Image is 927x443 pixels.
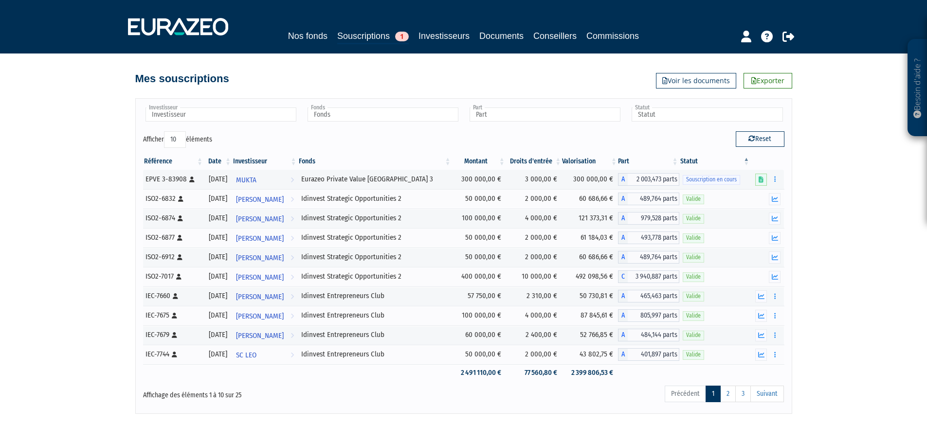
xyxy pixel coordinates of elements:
[506,306,563,325] td: 4 000,00 €
[618,153,679,170] th: Part: activer pour trier la colonne par ordre croissant
[178,215,183,221] i: [Français] Personne physique
[145,330,201,340] div: IEC-7679
[128,18,228,35] img: 1732889491-logotype_eurazeo_blanc_rvb.png
[232,228,298,248] a: [PERSON_NAME]
[586,29,639,43] a: Commissions
[628,212,679,225] span: 979,528 parts
[618,270,628,283] span: C
[618,173,628,186] span: A
[562,209,618,228] td: 121 373,31 €
[618,231,679,244] div: A - Idinvest Strategic Opportunities 2
[628,348,679,361] span: 401,897 parts
[452,228,506,248] td: 50 000,00 €
[628,173,679,186] span: 2 003,473 parts
[618,193,679,205] div: A - Idinvest Strategic Opportunities 2
[683,175,740,184] span: Souscription en cours
[628,231,679,244] span: 493,778 parts
[143,385,402,400] div: Affichage des éléments 1 à 10 sur 25
[236,210,284,228] span: [PERSON_NAME]
[452,170,506,189] td: 300 000,00 €
[236,346,256,364] span: SC LEO
[236,191,284,209] span: [PERSON_NAME]
[618,251,679,264] div: A - Idinvest Strategic Opportunities 2
[683,331,704,340] span: Valide
[164,131,186,148] select: Afficheréléments
[506,364,563,381] td: 77 560,80 €
[301,252,449,262] div: Idinvest Strategic Opportunities 2
[145,174,201,184] div: EPVE 3-83908
[618,329,679,341] div: A - Idinvest Entrepreneurs Club
[291,230,294,248] i: Voir l'investisseur
[628,290,679,302] span: 465,463 parts
[207,252,229,262] div: [DATE]
[706,386,721,402] a: 1
[562,189,618,209] td: 60 686,66 €
[145,349,201,359] div: IEC-7744
[173,293,178,299] i: [Français] Personne physique
[145,291,201,301] div: IEC-7660
[683,272,704,282] span: Valide
[178,196,183,202] i: [Français] Personne physique
[506,345,563,364] td: 2 000,00 €
[291,288,294,306] i: Voir l'investisseur
[291,171,294,189] i: Voir l'investisseur
[232,170,298,189] a: MUKTA
[683,350,704,359] span: Valide
[232,345,298,364] a: SC LEO
[232,153,298,170] th: Investisseur: activer pour trier la colonne par ordre croissant
[177,254,182,260] i: [Français] Personne physique
[452,153,506,170] th: Montant: activer pour trier la colonne par ordre croissant
[418,29,470,43] a: Investisseurs
[618,212,628,225] span: A
[236,288,284,306] span: [PERSON_NAME]
[618,270,679,283] div: C - Idinvest Strategic Opportunities 2
[562,170,618,189] td: 300 000,00 €
[452,306,506,325] td: 100 000,00 €
[298,153,452,170] th: Fonds: activer pour trier la colonne par ordre croissant
[232,306,298,325] a: [PERSON_NAME]
[735,386,751,402] a: 3
[562,267,618,286] td: 492 098,56 €
[172,313,177,319] i: [Français] Personne physique
[679,153,751,170] th: Statut : activer pour trier la colonne par ordre d&eacute;croissant
[628,251,679,264] span: 489,764 parts
[618,251,628,264] span: A
[628,193,679,205] span: 489,764 parts
[207,330,229,340] div: [DATE]
[618,329,628,341] span: A
[618,193,628,205] span: A
[176,274,182,280] i: [Français] Personne physique
[236,171,256,189] span: MUKTA
[291,307,294,325] i: Voir l'investisseur
[301,232,449,243] div: Idinvest Strategic Opportunities 2
[301,194,449,204] div: Idinvest Strategic Opportunities 2
[618,309,679,322] div: A - Idinvest Entrepreneurs Club
[618,173,679,186] div: A - Eurazeo Private Value Europe 3
[452,189,506,209] td: 50 000,00 €
[562,286,618,306] td: 50 730,81 €
[207,291,229,301] div: [DATE]
[683,292,704,301] span: Valide
[288,29,327,43] a: Nos fonds
[189,177,195,182] i: [Français] Personne physique
[232,248,298,267] a: [PERSON_NAME]
[207,174,229,184] div: [DATE]
[232,286,298,306] a: [PERSON_NAME]
[736,131,784,147] button: Reset
[207,349,229,359] div: [DATE]
[562,345,618,364] td: 43 802,75 €
[683,195,704,204] span: Valide
[207,271,229,282] div: [DATE]
[683,253,704,262] span: Valide
[143,153,204,170] th: Référence : activer pour trier la colonne par ordre croissant
[683,233,704,243] span: Valide
[145,252,201,262] div: ISO2-6912
[291,346,294,364] i: Voir l'investisseur
[337,29,409,44] a: Souscriptions1
[204,153,232,170] th: Date: activer pour trier la colonne par ordre croissant
[562,228,618,248] td: 61 184,03 €
[506,153,563,170] th: Droits d'entrée: activer pour trier la colonne par ordre croissant
[506,209,563,228] td: 4 000,00 €
[291,327,294,345] i: Voir l'investisseur
[143,131,212,148] label: Afficher éléments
